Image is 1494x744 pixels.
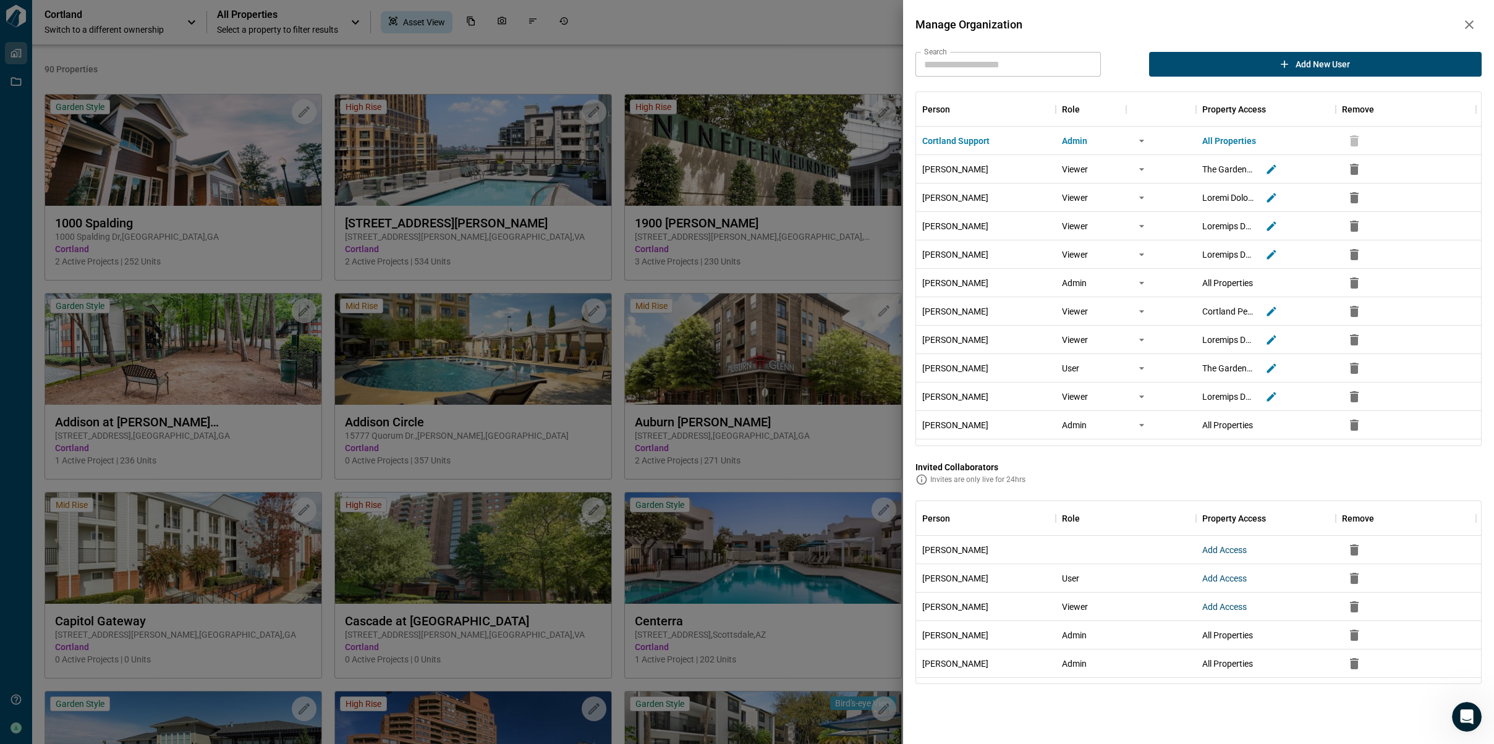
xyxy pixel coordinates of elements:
[950,510,967,527] button: Sort
[1202,362,1255,374] span: The Gardens of [GEOGRAPHIC_DATA][PERSON_NAME]
[1062,135,1087,147] span: Admin
[922,544,988,556] span: [PERSON_NAME]
[1202,277,1253,289] span: All Properties
[1062,629,1087,641] span: Admin
[1452,702,1482,732] iframe: Intercom live chat
[922,277,988,289] span: [PERSON_NAME]
[1132,188,1151,207] button: more
[1374,510,1391,527] button: Sort
[1342,501,1374,536] div: Remove
[1132,359,1151,378] button: more
[1202,419,1253,431] span: All Properties
[922,192,988,204] span: [PERSON_NAME]
[1132,302,1151,321] button: more
[1080,510,1097,527] button: Sort
[1342,92,1374,127] div: Remove
[1202,573,1247,583] span: Add Access
[1062,305,1088,318] span: Viewer
[1132,132,1151,150] button: more
[1062,362,1079,374] span: User
[1202,572,1247,585] button: Add Access
[922,391,988,403] span: [PERSON_NAME]
[1062,501,1080,536] div: Role
[922,248,988,261] span: [PERSON_NAME]
[916,501,1056,536] div: Person
[1062,220,1088,232] span: Viewer
[1056,501,1196,536] div: Role
[1266,510,1283,527] button: Sort
[915,461,1482,473] span: Invited Collaborators
[1202,657,1253,670] span: All Properties
[1080,101,1097,118] button: Sort
[1132,387,1151,406] button: more
[1062,248,1088,261] span: Viewer
[1202,305,1255,318] span: Cortland Peachtree Battle, [GEOGRAPHIC_DATA], [GEOGRAPHIC_DATA][PERSON_NAME], The Gardens of [GEO...
[1062,572,1079,585] span: User
[1132,160,1151,179] button: more
[1062,163,1088,175] span: Viewer
[922,657,988,670] span: [PERSON_NAME]
[922,305,988,318] span: [PERSON_NAME]
[1202,163,1255,175] span: The Gardens of [GEOGRAPHIC_DATA][PERSON_NAME][GEOGRAPHIC_DATA], [GEOGRAPHIC_DATA], [GEOGRAPHIC_DA...
[1132,416,1151,434] button: more
[1149,52,1482,77] button: Add new user
[1202,501,1266,536] div: Property Access
[1062,334,1088,346] span: Viewer
[924,46,947,57] label: Search
[1266,101,1283,118] button: Sort
[1296,58,1350,70] span: Add new user
[930,475,1025,484] span: Invites are only live for 24hrs
[1202,545,1247,555] span: Add Access
[1202,220,1255,232] span: Loremips Dolors Amet, Consect Adip, Elitsed Doeiusmod, Tempo in Utlaboree, Dolo 32, Magnaali en A...
[922,163,988,175] span: [PERSON_NAME]
[922,92,950,127] div: Person
[915,19,1457,31] span: Manage Organization
[950,101,967,118] button: Sort
[1062,657,1087,670] span: Admin
[1132,274,1151,292] button: more
[1374,101,1391,118] button: Sort
[922,419,988,431] span: [PERSON_NAME]
[1336,501,1476,536] div: Remove
[922,501,950,536] div: Person
[1202,602,1247,612] span: Add Access
[1132,217,1151,235] button: more
[922,629,988,641] span: [PERSON_NAME]
[1202,192,1255,204] span: Loremi Dolor, Sitamet co Adipi Elits, Doeius Temporin, Utlabore et dol Magn, Aliquaen Admin Venia...
[1196,501,1336,536] div: Property Access
[1062,419,1087,431] span: Admin
[1336,92,1476,127] div: Remove
[1202,334,1255,346] span: Loremips Dolo Sitamet, Consec Adipi, Elitseddo ei Tempori, Utlabore et dol Magn, Aliquaen Adminim...
[1202,248,1255,261] span: Loremips Dolorsi Ametc - ADI: Elitsedd Eiusm, Temporin ut Labor Etdolo, 8549 Magnaali, 2768 en Ad...
[1132,245,1151,264] button: more
[1196,92,1336,127] div: Property Access
[916,92,1056,127] div: Person
[922,572,988,585] span: [PERSON_NAME]
[1062,391,1088,403] span: Viewer
[1056,92,1126,127] div: Role
[1202,135,1256,147] span: All Properties
[922,135,990,147] span: Cortland Support
[1202,629,1253,641] span: All Properties
[1202,391,1255,403] span: Loremips Dolorsit Amet - CON: Adipisci Elitse, Doeiusmo Tempor Inci, Utlabor Etdo, Magnaal Enimad...
[1202,544,1247,556] button: Add Access
[1062,601,1088,613] span: Viewer
[1132,444,1151,463] button: more
[922,601,988,613] span: [PERSON_NAME]
[1202,92,1266,127] div: Property Access
[922,334,988,346] span: [PERSON_NAME]
[922,362,988,374] span: [PERSON_NAME]
[922,220,988,232] span: [PERSON_NAME]
[1062,277,1087,289] span: Admin
[1132,331,1151,349] button: more
[1062,92,1080,127] div: Role
[1062,192,1088,204] span: Viewer
[1202,601,1247,613] button: Add Access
